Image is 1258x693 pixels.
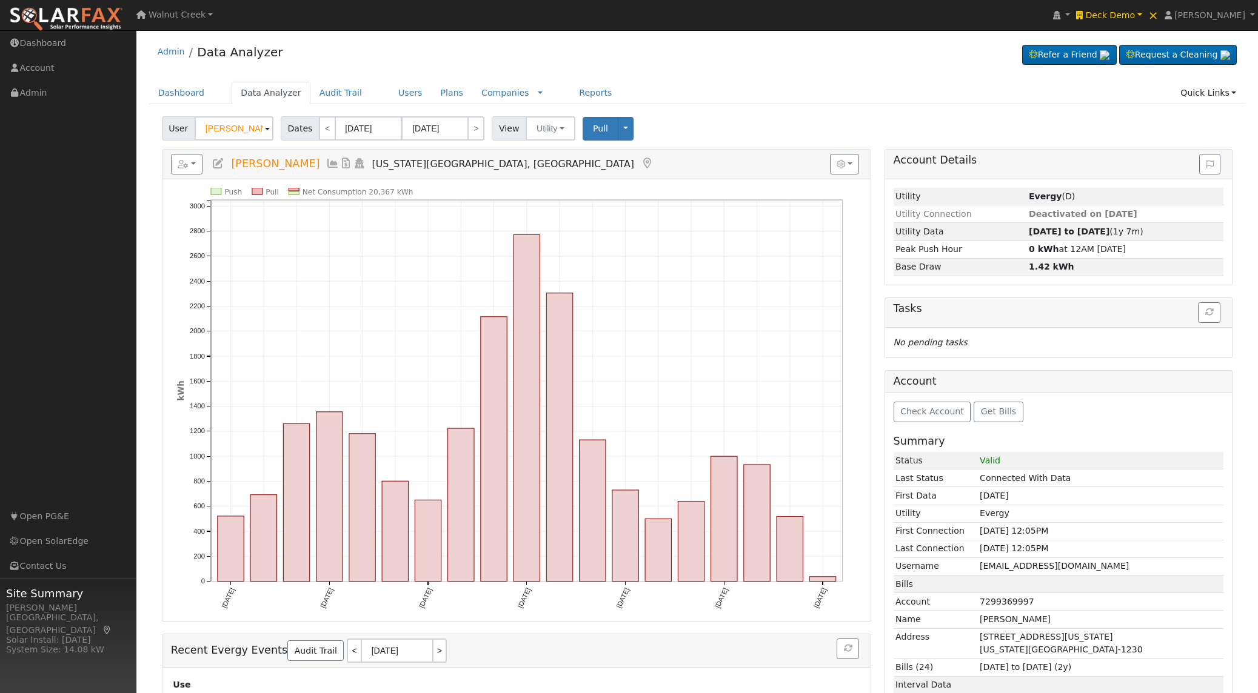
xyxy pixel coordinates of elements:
text: 1200 [190,428,205,435]
rect: onclick="" [810,577,836,582]
a: Audit Trail [287,640,344,661]
text: 1800 [190,353,205,360]
a: < [347,638,360,663]
a: < [319,116,336,141]
span: Deactivated on [DATE] [1029,209,1137,219]
rect: onclick="" [514,235,540,582]
span: (1y 7m) [1029,227,1143,236]
span: View [492,116,526,141]
td: Peak Push Hour [894,240,1027,258]
td: Base Draw [894,258,1027,276]
a: Map [102,625,113,635]
td: [PERSON_NAME] [978,611,1224,628]
span: Deck Demo [1085,10,1135,20]
td: Name [894,611,978,628]
a: > [467,116,484,141]
strong: 1.42 kWh [1029,262,1074,271]
td: 7299369997 [978,593,1224,611]
td: Utility [894,505,978,522]
a: Data Analyzer [197,45,283,59]
td: Evergy [978,505,1224,522]
rect: onclick="" [415,500,441,582]
i: No pending tasks [894,337,968,347]
a: Dashboard [149,82,214,104]
button: Pull [583,117,618,141]
h5: Summary [894,435,1224,448]
rect: onclick="" [283,424,309,582]
h5: Recent Evergy Events [171,638,863,663]
span: Deck [1062,191,1076,201]
a: Quick Links [1171,82,1245,104]
a: Audit Trail [310,82,371,104]
td: Connected With Data [978,469,1224,487]
rect: onclick="" [481,317,507,582]
rect: onclick="" [250,495,276,582]
div: System Size: 14.08 kW [6,643,130,656]
button: Check Account [894,402,971,422]
button: Refresh [1198,302,1220,323]
span: User [162,116,195,141]
h5: Tasks [894,302,1224,315]
rect: onclick="" [711,457,737,582]
a: Map [640,157,654,170]
td: Valid [978,452,1224,469]
img: retrieve [1220,50,1230,60]
text: 1600 [190,377,205,385]
rect: onclick="" [580,440,606,582]
strong: [DATE] to [DATE] [1029,227,1109,236]
a: Edit User (38523) [212,157,225,170]
text: Net Consumption 20,367 kWh [303,188,413,196]
td: Address [894,628,978,658]
text: 1400 [190,403,205,410]
td: [STREET_ADDRESS][US_STATE] [US_STATE][GEOGRAPHIC_DATA]-1230 [978,628,1224,658]
a: Multi-Series Graph [326,157,340,170]
text: 2800 [190,227,205,234]
a: Reports [570,82,621,104]
text: [DATE] [714,587,729,609]
a: Plans [432,82,472,104]
span: Walnut Creek [149,10,206,19]
span: Pull [593,124,608,133]
a: Request a Cleaning [1119,45,1237,65]
span: Dates [281,116,320,141]
text: [DATE] [812,587,828,609]
rect: onclick="" [382,482,408,582]
button: Refresh [837,638,859,659]
span: Site Summary [6,585,130,602]
text: 400 [193,528,205,535]
a: Refer a Friend [1022,45,1117,65]
button: Get Bills [974,402,1023,422]
rect: onclick="" [678,502,704,582]
text: [DATE] [615,587,631,609]
strong: ID: 1566, authorized: 10/09/25 [1029,191,1062,201]
rect: onclick="" [612,490,638,582]
button: Utility [526,116,575,141]
rect: onclick="" [777,517,803,582]
td: Bills [894,575,978,593]
text: [DATE] [517,587,532,609]
text: 2000 [190,328,205,335]
h5: Account [894,375,937,387]
text: 2400 [190,277,205,285]
a: Users [389,82,432,104]
text: [DATE] [220,587,236,609]
td: Status [894,452,978,469]
td: Account [894,593,978,611]
td: Username [894,557,978,575]
span: Utility Connection [895,209,972,219]
a: Bills [340,157,353,170]
rect: onclick="" [316,412,342,582]
div: [GEOGRAPHIC_DATA], [GEOGRAPHIC_DATA] [6,611,130,637]
text: Push [224,188,242,196]
div: [PERSON_NAME] [6,602,130,614]
span: [PERSON_NAME] [1174,10,1245,20]
span: [US_STATE][GEOGRAPHIC_DATA], [GEOGRAPHIC_DATA] [372,158,634,170]
a: Companies [481,88,529,98]
td: [DATE] 12:05PM [978,522,1224,540]
text: kWh [176,381,186,401]
a: Data Analyzer [232,82,310,104]
h5: Account Details [894,154,1224,167]
img: retrieve [1100,50,1109,60]
a: Admin [158,47,185,56]
td: First Connection [894,522,978,540]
